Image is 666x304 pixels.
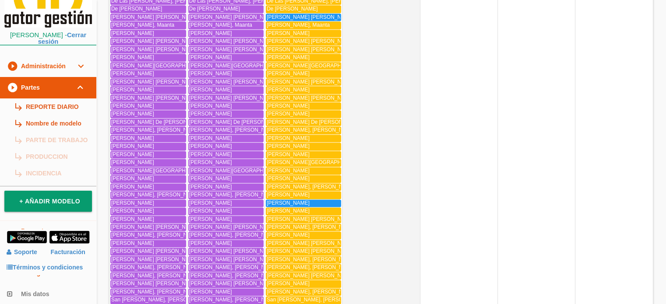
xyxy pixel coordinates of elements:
[189,79,276,85] span: [PERSON_NAME] [PERSON_NAME]
[188,30,264,37] a: [PERSON_NAME]
[267,14,354,20] span: [PERSON_NAME] [PERSON_NAME]
[267,208,310,214] span: [PERSON_NAME]
[267,224,355,230] span: [PERSON_NAME], [PERSON_NAME]
[110,191,186,199] a: [PERSON_NAME], [PERSON_NAME]
[111,63,208,69] span: [PERSON_NAME][GEOGRAPHIC_DATA]
[110,119,186,126] a: [PERSON_NAME] De [PERSON_NAME]
[267,38,354,44] span: [PERSON_NAME] [PERSON_NAME]
[188,183,264,191] a: [PERSON_NAME]
[110,102,186,110] a: [PERSON_NAME]
[266,119,341,126] a: [PERSON_NAME] De [PERSON_NAME]
[189,30,232,36] span: [PERSON_NAME]
[111,95,198,101] span: [PERSON_NAME] [PERSON_NAME]
[266,183,341,191] a: [PERSON_NAME], [PERSON_NAME]
[267,87,310,93] span: [PERSON_NAME]
[188,280,264,287] a: [PERSON_NAME] [PERSON_NAME]
[189,232,278,238] span: [PERSON_NAME], [PERSON_NAME]
[267,264,355,270] span: [PERSON_NAME], [PERSON_NAME]
[189,256,276,262] span: [PERSON_NAME] [PERSON_NAME]
[110,248,186,255] a: [PERSON_NAME] [PERSON_NAME]
[189,46,276,52] span: [PERSON_NAME] [PERSON_NAME]
[188,135,264,142] a: [PERSON_NAME]
[111,224,198,230] span: [PERSON_NAME] [PERSON_NAME]
[267,30,310,36] span: [PERSON_NAME]
[266,199,341,207] a: [PERSON_NAME]
[110,199,186,207] a: [PERSON_NAME]
[188,46,264,53] a: [PERSON_NAME] [PERSON_NAME]
[266,110,341,118] a: [PERSON_NAME]
[189,119,284,125] span: [PERSON_NAME] De [PERSON_NAME]
[267,289,355,295] span: [PERSON_NAME], [PERSON_NAME]
[188,248,264,255] a: [PERSON_NAME] [PERSON_NAME]
[189,127,278,133] span: [PERSON_NAME], [PERSON_NAME]
[188,126,264,134] a: [PERSON_NAME], [PERSON_NAME]
[188,264,264,271] a: [PERSON_NAME], [PERSON_NAME]
[14,115,22,132] i: subdirectory_arrow_right
[189,63,286,69] span: [PERSON_NAME][GEOGRAPHIC_DATA]
[110,5,186,13] a: De [PERSON_NAME]
[267,192,310,198] span: [PERSON_NAME]
[189,280,276,287] span: [PERSON_NAME] [PERSON_NAME]
[189,103,232,109] span: [PERSON_NAME]
[75,77,86,98] i: expand_more
[266,143,341,150] a: [PERSON_NAME]
[266,102,341,110] a: [PERSON_NAME]
[266,86,341,94] a: [PERSON_NAME]
[110,86,186,94] a: [PERSON_NAME]
[267,135,310,141] span: [PERSON_NAME]
[189,168,286,174] span: [PERSON_NAME][GEOGRAPHIC_DATA]
[266,14,341,21] a: [PERSON_NAME] [PERSON_NAME]
[188,224,264,231] a: [PERSON_NAME] [PERSON_NAME]
[189,184,232,190] span: [PERSON_NAME]
[49,231,90,244] img: app-store.png
[188,272,264,280] a: [PERSON_NAME], [PERSON_NAME]
[111,151,154,157] span: [PERSON_NAME]
[111,30,154,36] span: [PERSON_NAME]
[189,264,278,270] span: [PERSON_NAME], [PERSON_NAME]
[110,280,186,287] a: [PERSON_NAME] [PERSON_NAME]
[188,159,264,166] a: [PERSON_NAME]
[267,79,354,85] span: [PERSON_NAME] [PERSON_NAME]
[110,110,186,118] a: [PERSON_NAME]
[111,14,198,20] span: [PERSON_NAME] [PERSON_NAME]
[110,216,186,223] a: [PERSON_NAME]
[111,175,154,182] span: [PERSON_NAME]
[267,151,310,157] span: [PERSON_NAME]
[266,248,341,255] a: [PERSON_NAME] [PERSON_NAME]
[111,22,174,28] span: [PERSON_NAME], Maanta
[111,289,200,295] span: [PERSON_NAME], [PERSON_NAME]
[266,167,341,175] a: [PERSON_NAME]
[111,264,200,270] span: [PERSON_NAME], [PERSON_NAME]
[111,6,162,12] span: De [PERSON_NAME]
[110,272,186,280] a: [PERSON_NAME], [PERSON_NAME]
[189,248,276,254] span: [PERSON_NAME] [PERSON_NAME]
[111,135,154,141] span: [PERSON_NAME]
[189,14,276,20] span: [PERSON_NAME] [PERSON_NAME]
[110,38,186,45] a: [PERSON_NAME] [PERSON_NAME]
[14,98,22,115] i: subdirectory_arrow_right
[111,127,200,133] span: [PERSON_NAME], [PERSON_NAME]
[266,126,341,134] a: [PERSON_NAME], [PERSON_NAME]
[111,192,200,198] span: [PERSON_NAME], [PERSON_NAME]
[110,240,186,247] a: [PERSON_NAME]
[110,14,186,21] a: [PERSON_NAME] [PERSON_NAME]
[189,297,278,303] span: [PERSON_NAME], [PERSON_NAME]
[110,167,186,175] a: [PERSON_NAME][GEOGRAPHIC_DATA]
[189,208,232,214] span: [PERSON_NAME]
[111,46,198,52] span: [PERSON_NAME] [PERSON_NAME]
[188,70,264,77] a: [PERSON_NAME]
[188,78,264,86] a: [PERSON_NAME] [PERSON_NAME]
[189,95,276,101] span: [PERSON_NAME] [PERSON_NAME]
[111,208,154,214] span: [PERSON_NAME]
[110,288,186,296] a: [PERSON_NAME], [PERSON_NAME]
[189,192,278,198] span: [PERSON_NAME], [PERSON_NAME]
[75,56,86,77] i: expand_more
[110,46,186,53] a: [PERSON_NAME] [PERSON_NAME]
[267,143,310,149] span: [PERSON_NAME]
[267,63,364,69] span: [PERSON_NAME][GEOGRAPHIC_DATA]
[111,119,206,125] span: [PERSON_NAME] De [PERSON_NAME]
[110,70,186,77] a: [PERSON_NAME]
[188,288,264,296] a: [PERSON_NAME]
[189,6,240,12] span: De [PERSON_NAME]
[111,79,198,85] span: [PERSON_NAME] [PERSON_NAME]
